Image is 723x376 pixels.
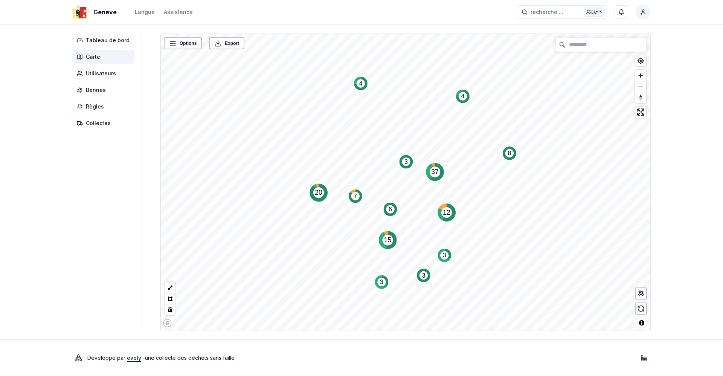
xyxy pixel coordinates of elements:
span: Options [180,40,197,47]
img: Evoly Logo [72,352,84,364]
text: 12 [443,209,450,216]
span: Tableau de bord [86,37,130,44]
text: 3 [380,279,383,285]
a: Bennes [72,83,137,97]
div: Map marker [379,231,397,249]
div: Map marker [349,189,362,203]
text: 37 [431,168,439,176]
text: 3 [404,159,408,165]
text: 4 [461,93,464,99]
div: Map marker [310,183,328,202]
div: Map marker [503,147,516,160]
span: Utilisateurs [86,70,116,77]
button: Zoom out [635,81,646,92]
span: recherche ... [531,8,563,16]
a: Utilisateurs [72,67,137,80]
span: Collectes [86,119,111,127]
span: Règles [86,103,104,110]
div: Map marker [438,203,456,222]
div: Map marker [354,76,368,90]
a: Geneve [72,8,120,17]
button: recherche ...Ctrl+K [517,5,607,19]
a: Carte [72,50,137,64]
a: Collectes [72,116,137,130]
span: Bennes [86,86,106,94]
canvas: Map [161,34,654,331]
div: Map marker [456,89,470,103]
text: 7 [354,193,357,199]
button: Polygon tool (p) [165,293,175,304]
button: Reset bearing to north [635,92,646,103]
text: 8 [508,150,511,156]
div: Map marker [426,163,444,181]
a: Tableau de bord [72,34,137,47]
span: Carte [86,53,100,61]
button: Toggle attribution [637,318,646,327]
text: 4 [359,80,362,87]
button: Enter fullscreen [635,107,646,118]
p: Développé par - une collecte des déchets sans faille . [87,353,236,363]
img: Geneve Logo [72,3,90,21]
div: Langue [135,8,155,16]
div: Map marker [383,202,397,216]
div: Map marker [399,155,413,168]
text: 15 [384,236,392,244]
div: Map marker [438,249,451,262]
span: Export [225,40,239,47]
text: 6 [389,206,392,212]
a: evoly [127,355,141,361]
a: Règles [72,100,137,113]
a: Mapbox logo [163,319,172,327]
span: Geneve [93,8,117,17]
button: Zoom in [635,70,646,81]
div: Map marker [375,275,389,289]
button: Find my location [635,55,646,66]
button: LineString tool (l) [165,282,175,293]
a: Assistance [164,8,193,17]
input: Chercher [556,38,646,52]
text: 20 [315,189,322,196]
button: Delete [165,304,175,315]
text: 3 [422,272,425,279]
text: 3 [443,252,446,258]
button: Langue [135,8,155,17]
div: Map marker [417,269,430,282]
